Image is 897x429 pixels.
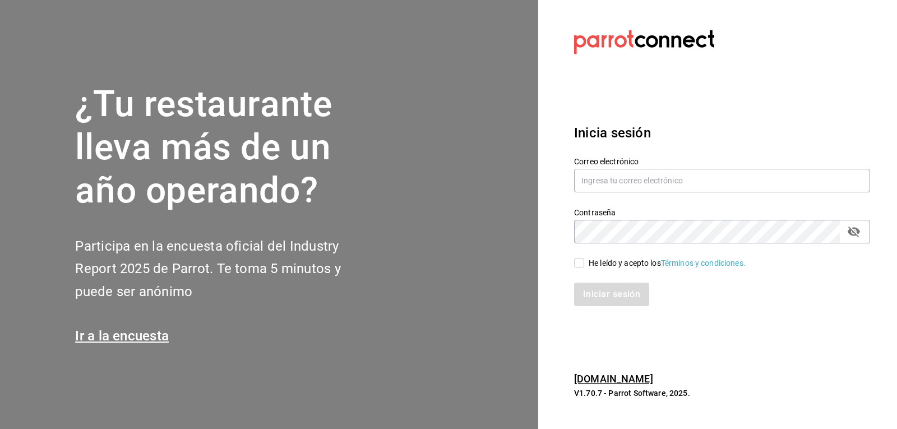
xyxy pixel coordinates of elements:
[844,222,863,241] button: passwordField
[574,388,870,399] p: V1.70.7 - Parrot Software, 2025.
[574,209,870,216] label: Contraseña
[574,169,870,192] input: Ingresa tu correo electrónico
[574,123,870,143] h3: Inicia sesión
[574,158,870,165] label: Correo electrónico
[75,83,378,212] h1: ¿Tu restaurante lleva más de un año operando?
[75,328,169,344] a: Ir a la encuesta
[661,259,746,267] a: Términos y condiciones.
[75,235,378,303] h2: Participa en la encuesta oficial del Industry Report 2025 de Parrot. Te toma 5 minutos y puede se...
[574,373,653,385] a: [DOMAIN_NAME]
[589,257,746,269] div: He leído y acepto los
